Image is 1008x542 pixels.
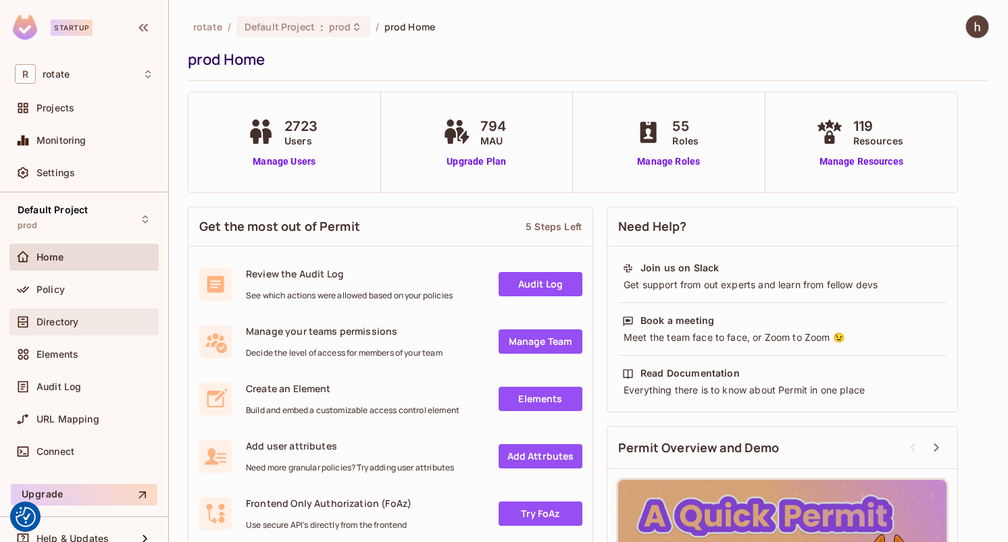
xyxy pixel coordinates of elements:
span: Use secure API's directly from the frontend [246,520,411,531]
button: Upgrade [11,484,157,506]
a: Manage Team [499,329,582,354]
div: Everything there is to know about Permit in one place [622,383,942,397]
a: Manage Roles [632,155,705,169]
span: Frontend Only Authorization (FoAz) [246,497,411,510]
span: Connect [36,446,74,457]
span: Manage your teams permissions [246,325,443,337]
span: Default Project [245,20,315,33]
span: 2723 [284,116,318,136]
span: Review the Audit Log [246,267,453,280]
div: Book a meeting [640,314,714,327]
span: Policy [36,284,65,295]
span: Home [36,252,64,263]
div: 5 Steps Left [526,220,582,233]
span: Build and embed a customizable access control element [246,405,459,416]
span: Roles [672,134,699,148]
span: 119 [853,116,903,136]
div: Read Documentation [640,367,740,380]
a: Manage Users [244,155,325,169]
span: Create an Element [246,382,459,395]
li: / [376,20,379,33]
span: Add user attributes [246,439,454,452]
span: See which actions were allowed based on your policies [246,290,453,301]
img: Revisit consent button [16,507,36,527]
span: Users [284,134,318,148]
span: : [320,22,324,32]
a: Audit Log [499,272,582,296]
span: Monitoring [36,135,86,146]
a: Try FoAz [499,502,582,526]
a: Elements [499,387,582,411]
a: Add Attrbutes [499,444,582,468]
img: hans [966,16,988,38]
span: Permit Overview and Demo [618,439,780,456]
span: URL Mapping [36,414,99,425]
div: Startup [51,20,93,36]
span: Workspace: rotate [43,69,70,80]
span: Audit Log [36,381,81,392]
span: Need more granular policies? Try adding user attributes [246,462,454,473]
div: Get support from out experts and learn from fellow devs [622,278,942,292]
button: Consent Preferences [16,507,36,527]
span: R [15,64,36,84]
span: Projects [36,103,74,113]
a: Manage Resources [813,155,910,169]
span: Elements [36,349,78,360]
span: Directory [36,317,78,327]
span: Need Help? [618,218,687,235]
span: Get the most out of Permit [199,218,360,235]
span: 55 [672,116,699,136]
span: Resources [853,134,903,148]
img: SReyMgAAAABJRU5ErkJggg== [13,15,37,40]
span: the active workspace [193,20,222,33]
span: Default Project [18,205,88,215]
span: prod [329,20,351,33]
div: Meet the team face to face, or Zoom to Zoom 😉 [622,331,942,344]
span: Decide the level of access for members of your team [246,348,443,358]
span: 794 [480,116,506,136]
span: Settings [36,167,75,178]
li: / [228,20,231,33]
div: prod Home [188,49,982,70]
span: prod Home [384,20,435,33]
span: MAU [480,134,506,148]
span: prod [18,220,38,231]
a: Upgrade Plan [440,155,513,169]
div: Join us on Slack [640,261,719,275]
